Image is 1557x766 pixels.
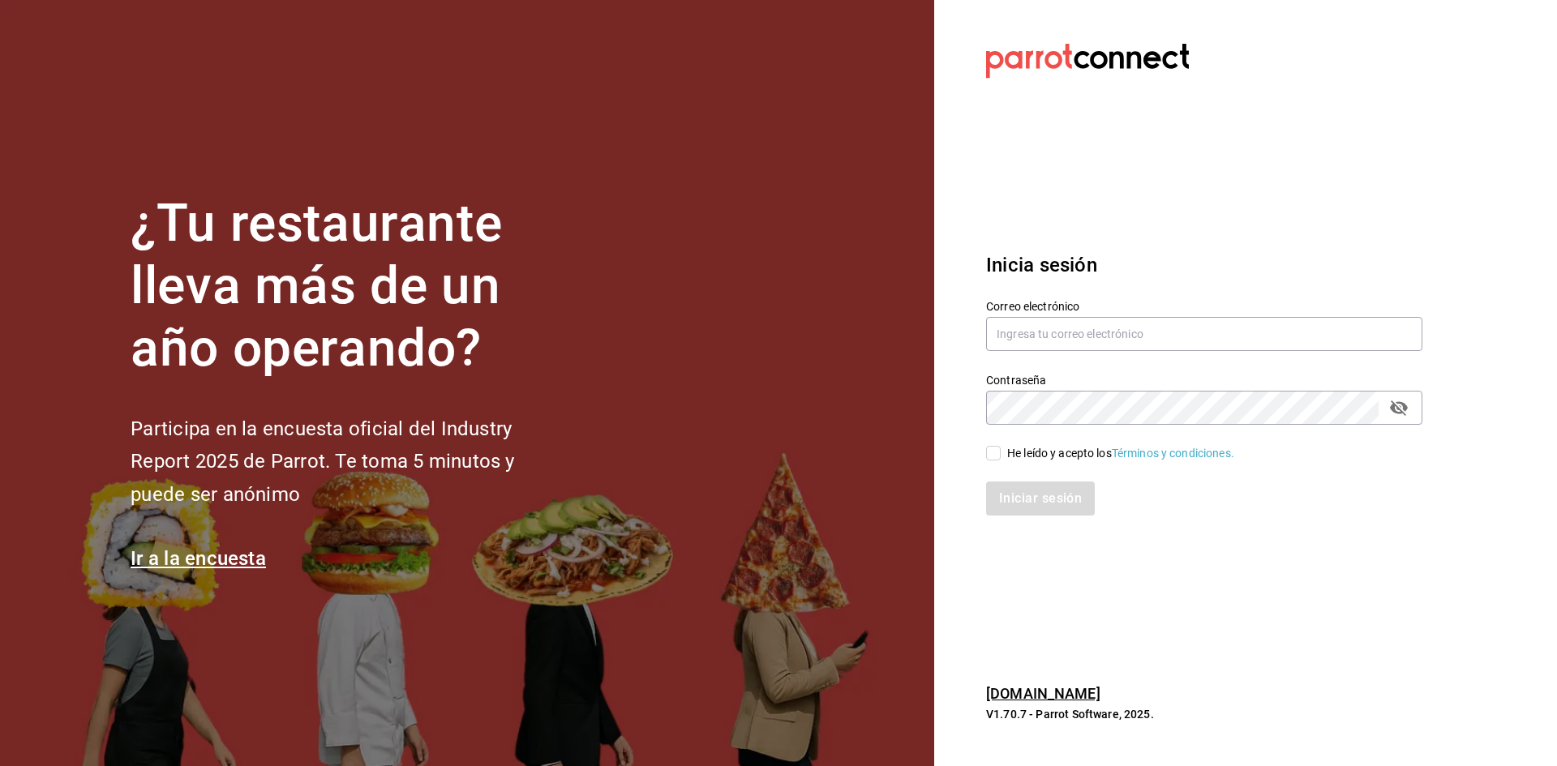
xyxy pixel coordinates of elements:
[986,685,1100,702] a: [DOMAIN_NAME]
[1112,447,1234,460] a: Términos y condiciones.
[986,374,1422,386] label: Contraseña
[1385,394,1413,422] button: passwordField
[1007,445,1234,462] div: He leído y acepto los
[986,250,1422,280] h3: Inicia sesión
[986,317,1422,351] input: Ingresa tu correo electrónico
[131,413,568,511] h2: Participa en la encuesta oficial del Industry Report 2025 de Parrot. Te toma 5 minutos y puede se...
[986,706,1422,722] p: V1.70.7 - Parrot Software, 2025.
[131,193,568,379] h1: ¿Tu restaurante lleva más de un año operando?
[131,547,266,570] a: Ir a la encuesta
[986,301,1422,312] label: Correo electrónico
